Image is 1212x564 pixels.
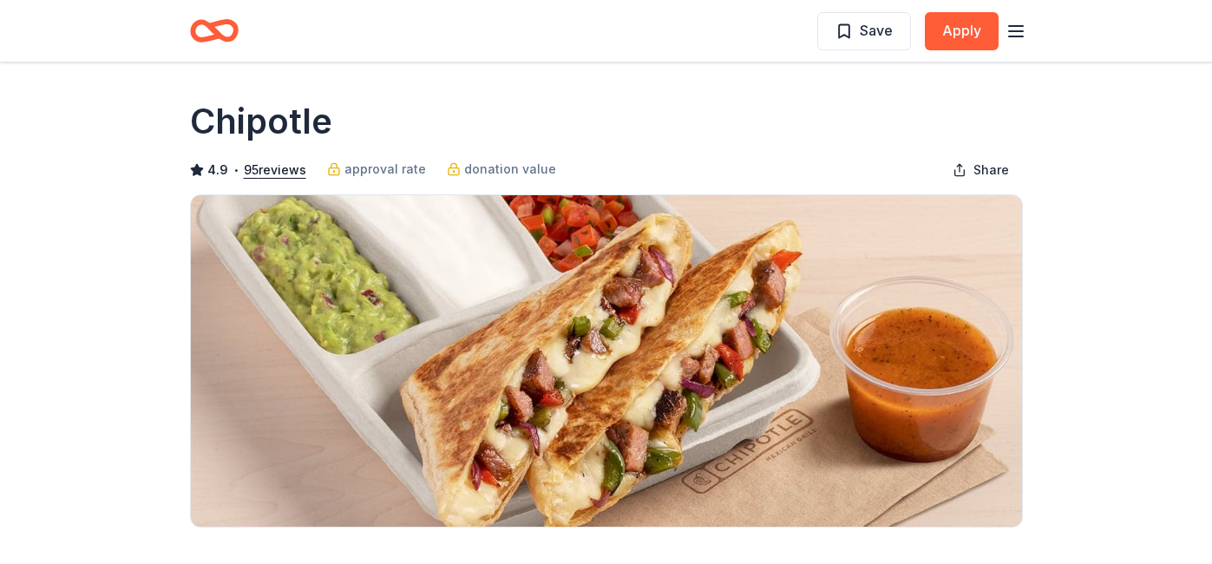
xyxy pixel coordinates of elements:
[244,160,306,180] button: 95reviews
[233,163,239,177] span: •
[190,10,239,51] a: Home
[191,195,1022,527] img: Image for Chipotle
[939,153,1023,187] button: Share
[925,12,999,50] button: Apply
[190,97,332,146] h1: Chipotle
[817,12,911,50] button: Save
[973,160,1009,180] span: Share
[207,160,228,180] span: 4.9
[447,159,556,180] a: donation value
[860,19,893,42] span: Save
[344,159,426,180] span: approval rate
[464,159,556,180] span: donation value
[327,159,426,180] a: approval rate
